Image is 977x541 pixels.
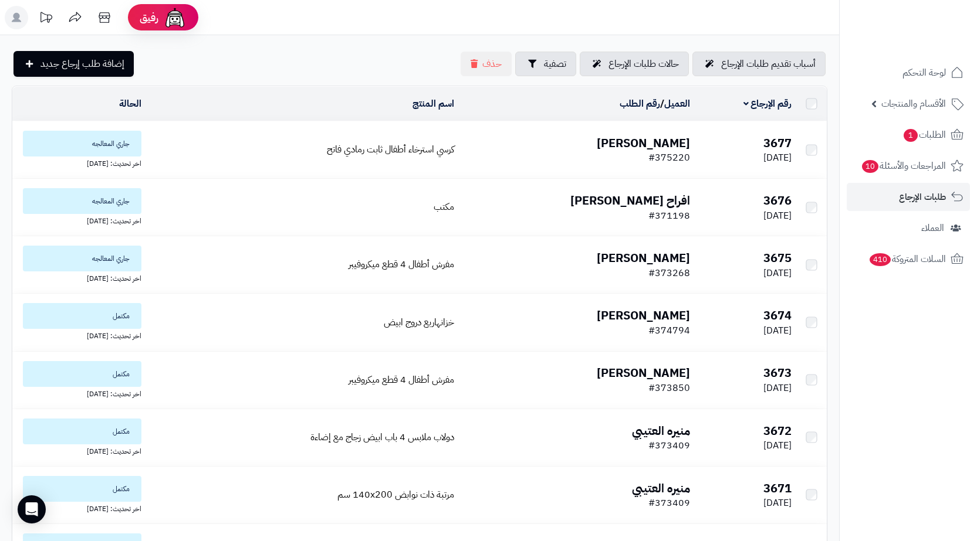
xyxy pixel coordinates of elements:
b: [PERSON_NAME] [597,307,690,324]
span: [DATE] [763,496,792,510]
span: [DATE] [763,151,792,165]
div: Open Intercom Messenger [18,495,46,523]
span: 410 [869,253,891,266]
span: السلات المتروكة [868,251,946,267]
b: 3671 [763,479,792,497]
b: منيره العتيبي [632,479,690,497]
span: [DATE] [763,209,792,223]
span: جاري المعالجه [23,188,141,214]
b: 3672 [763,422,792,440]
a: الطلبات1 [847,121,970,149]
img: ai-face.png [163,6,187,29]
td: / [459,87,695,121]
div: اخر تحديث: [DATE] [17,271,141,284]
span: #373409 [648,496,690,510]
span: حذف [482,57,502,71]
a: رقم الإرجاع [743,97,792,111]
a: حالات طلبات الإرجاع [580,52,689,76]
a: مفرش أطفال 4 قطع ميكروفيبر [349,373,454,387]
a: مفرش أطفال 4 قطع ميكروفيبر [349,257,454,271]
button: حذف [461,52,512,76]
span: [DATE] [763,324,792,338]
span: [DATE] [763,438,792,452]
a: خزانهاربع دروج ابيض [384,315,454,329]
span: الأقسام والمنتجات [881,96,946,112]
b: افراح [PERSON_NAME] [570,192,690,209]
span: تصفية [544,57,566,71]
a: مرتبة ذات نوابض 140x200 سم [337,488,454,502]
div: اخر تحديث: [DATE] [17,156,141,169]
b: منيره العتيبي [632,422,690,440]
span: لوحة التحكم [902,64,946,81]
span: الطلبات [902,127,946,143]
a: إضافة طلب إرجاع جديد [13,51,134,77]
img: logo-2.png [897,9,966,33]
span: جاري المعالجه [23,131,141,156]
b: 3674 [763,307,792,324]
a: رقم الطلب [620,97,660,111]
b: 3675 [763,249,792,267]
a: طلبات الإرجاع [847,183,970,211]
span: [DATE] [763,381,792,395]
div: اخر تحديث: [DATE] [17,502,141,514]
div: اخر تحديث: [DATE] [17,444,141,457]
span: حالات طلبات الإرجاع [608,57,679,71]
span: طلبات الإرجاع [899,189,946,205]
b: [PERSON_NAME] [597,134,690,152]
span: [DATE] [763,266,792,280]
b: 3673 [763,364,792,382]
a: العملاء [847,214,970,242]
div: اخر تحديث: [DATE] [17,329,141,341]
span: #375220 [648,151,690,165]
a: مكتب [434,200,454,214]
span: #374794 [648,324,690,338]
a: كرسي استرخاء أطفال ثابت رمادي فاتح [327,142,454,156]
span: إضافة طلب إرجاع جديد [40,57,124,71]
span: مكتمل [23,418,141,444]
span: 1 [903,128,918,142]
b: [PERSON_NAME] [597,249,690,267]
span: 10 [861,159,878,173]
a: الحالة [119,97,141,111]
a: السلات المتروكة410 [847,245,970,273]
a: دولاب ملابس 4 باب ابيض زجاج مع إضاءة [310,430,454,444]
span: #373268 [648,266,690,280]
b: 3677 [763,134,792,152]
span: المراجعات والأسئلة [861,158,946,174]
a: المراجعات والأسئلة10 [847,152,970,180]
a: تحديثات المنصة [31,6,60,32]
span: مكتمل [23,476,141,502]
a: اسم المنتج [413,97,454,111]
span: رفيق [140,11,158,25]
span: العملاء [921,220,944,236]
span: جاري المعالجه [23,246,141,271]
b: [PERSON_NAME] [597,364,690,382]
span: #371198 [648,209,690,223]
a: أسباب تقديم طلبات الإرجاع [692,52,826,76]
div: اخر تحديث: [DATE] [17,214,141,226]
span: #373850 [648,381,690,395]
button: تصفية [515,52,576,76]
span: #373409 [648,438,690,452]
div: اخر تحديث: [DATE] [17,387,141,399]
span: مكتمل [23,361,141,387]
a: العميل [664,97,690,111]
span: مكتمل [23,303,141,329]
b: 3676 [763,192,792,209]
span: أسباب تقديم طلبات الإرجاع [721,57,816,71]
a: لوحة التحكم [847,59,970,87]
